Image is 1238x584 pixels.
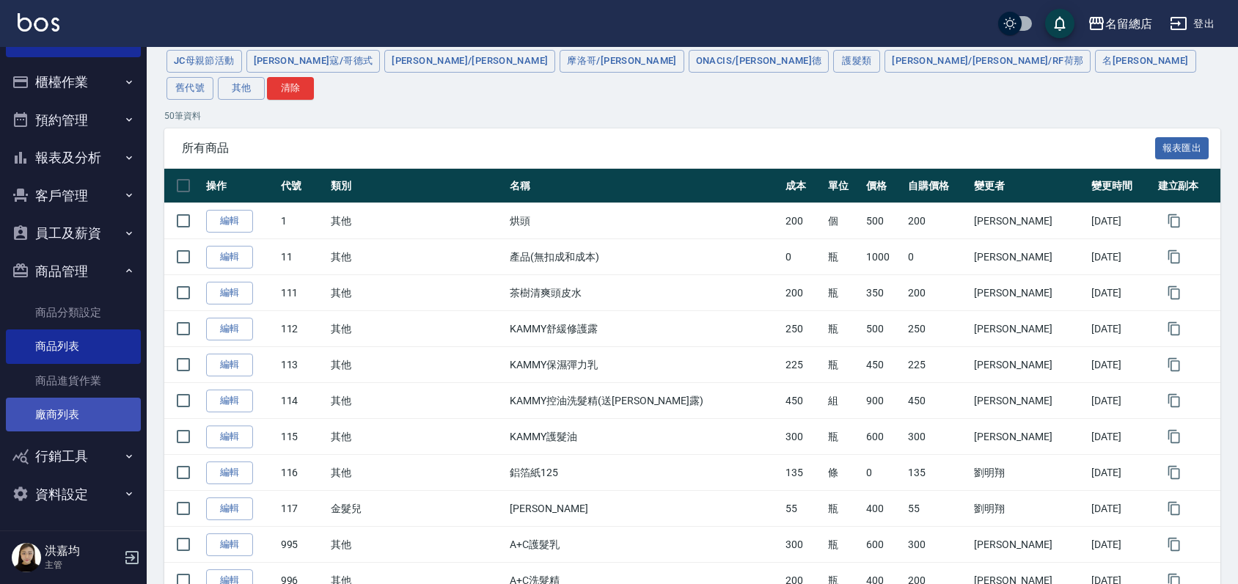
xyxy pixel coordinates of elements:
td: 450 [862,347,904,383]
td: 225 [782,347,824,383]
td: 瓶 [824,275,862,311]
a: 編輯 [206,390,253,412]
td: 其他 [327,419,507,455]
td: 135 [782,455,824,491]
td: 條 [824,455,862,491]
button: 客戶管理 [6,177,141,215]
td: [DATE] [1088,491,1154,527]
td: 瓶 [824,347,862,383]
td: 225 [904,347,970,383]
td: 瓶 [824,311,862,347]
a: 廠商列表 [6,398,141,431]
button: [PERSON_NAME]/[PERSON_NAME] [384,50,555,73]
button: 名[PERSON_NAME] [1095,50,1195,73]
td: 鋁箔紙125 [506,455,782,491]
button: 清除 [267,77,314,100]
td: 瓶 [824,491,862,527]
td: 1000 [862,239,904,275]
button: 摩洛哥/[PERSON_NAME] [560,50,684,73]
th: 名稱 [506,169,782,203]
td: 200 [782,203,824,239]
td: 111 [277,275,327,311]
td: [DATE] [1088,275,1154,311]
a: 編輯 [206,282,253,304]
td: 個 [824,203,862,239]
td: [DATE] [1088,383,1154,419]
td: 1 [277,203,327,239]
a: 編輯 [206,533,253,556]
td: [PERSON_NAME] [506,491,782,527]
td: 450 [782,383,824,419]
td: 200 [904,275,970,311]
img: Logo [18,13,59,32]
th: 單位 [824,169,862,203]
a: 商品列表 [6,329,141,363]
td: [PERSON_NAME] [970,527,1088,563]
td: [DATE] [1088,311,1154,347]
td: [DATE] [1088,203,1154,239]
td: [DATE] [1088,419,1154,455]
button: 名留總店 [1082,9,1158,39]
td: 0 [904,239,970,275]
td: 其他 [327,311,507,347]
td: 瓶 [824,239,862,275]
td: 900 [862,383,904,419]
td: 250 [782,311,824,347]
td: 600 [862,527,904,563]
th: 操作 [202,169,277,203]
p: 50 筆資料 [164,109,1220,123]
td: 500 [862,311,904,347]
td: 350 [862,275,904,311]
span: 所有商品 [182,141,1155,156]
td: 135 [904,455,970,491]
th: 代號 [277,169,327,203]
td: 995 [277,527,327,563]
h5: 洪嘉均 [45,544,120,558]
td: 114 [277,383,327,419]
th: 價格 [862,169,904,203]
td: 其他 [327,275,507,311]
td: 劉明翔 [970,491,1088,527]
td: 0 [862,455,904,491]
a: 編輯 [206,461,253,484]
button: 資料設定 [6,475,141,514]
td: [PERSON_NAME] [970,383,1088,419]
th: 類別 [327,169,507,203]
td: KAMMY保濕彈力乳 [506,347,782,383]
td: 200 [904,203,970,239]
button: [PERSON_NAME]/[PERSON_NAME]/RF荷那 [884,50,1091,73]
td: 600 [862,419,904,455]
td: 250 [904,311,970,347]
td: 金髮兒 [327,491,507,527]
a: 報表匯出 [1155,140,1209,154]
button: 預約管理 [6,101,141,139]
button: 商品管理 [6,252,141,291]
button: 報表匯出 [1155,137,1209,160]
td: 116 [277,455,327,491]
a: 編輯 [206,246,253,269]
td: 117 [277,491,327,527]
td: [PERSON_NAME] [970,275,1088,311]
td: 茶樹清爽頭皮水 [506,275,782,311]
button: 其他 [218,77,265,100]
td: 其他 [327,347,507,383]
td: A+C護髮乳 [506,527,782,563]
td: KAMMY護髮油 [506,419,782,455]
button: 報表及分析 [6,139,141,177]
td: 烘頭 [506,203,782,239]
td: 11 [277,239,327,275]
td: [PERSON_NAME] [970,311,1088,347]
td: 500 [862,203,904,239]
td: 55 [782,491,824,527]
a: 商品分類設定 [6,296,141,329]
button: JC母親節活動 [166,50,242,73]
td: 其他 [327,239,507,275]
td: 其他 [327,383,507,419]
td: 其他 [327,455,507,491]
th: 建立副本 [1154,169,1220,203]
td: 450 [904,383,970,419]
th: 變更時間 [1088,169,1154,203]
button: 舊代號 [166,77,213,100]
td: 其他 [327,203,507,239]
td: KAMMY舒緩修護露 [506,311,782,347]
